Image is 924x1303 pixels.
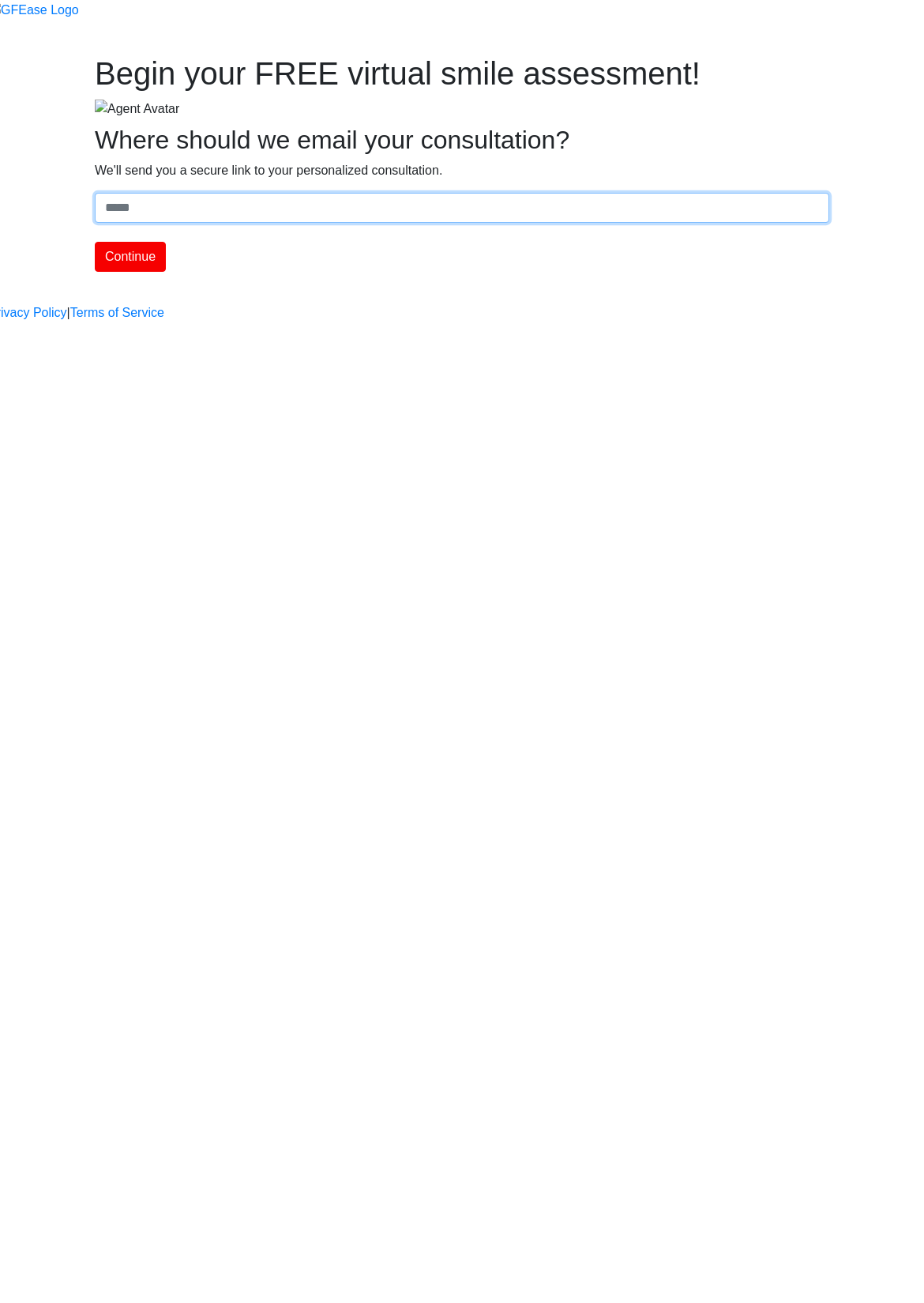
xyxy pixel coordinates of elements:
a: | [67,303,70,322]
h1: Begin your FREE virtual smile assessment! [95,55,829,92]
h2: Where should we email your consultation? [95,125,829,155]
button: Continue [95,242,166,272]
img: Agent Avatar [95,100,179,119]
a: Terms of Service [70,303,164,322]
p: We'll send you a secure link to your personalized consultation. [95,161,829,180]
